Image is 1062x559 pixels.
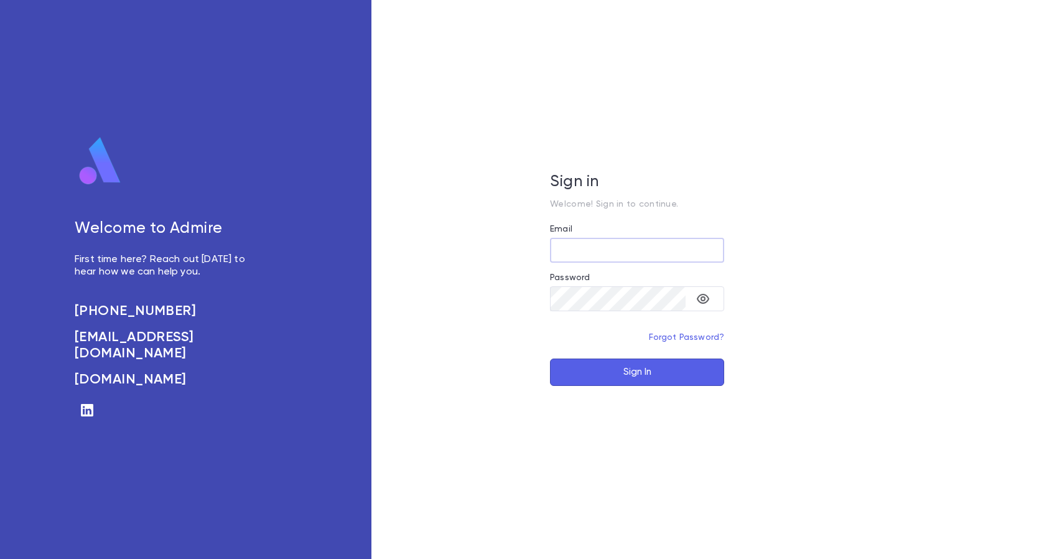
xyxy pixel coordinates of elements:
h5: Welcome to Admire [75,220,259,238]
p: Welcome! Sign in to continue. [550,199,724,209]
a: Forgot Password? [649,333,725,342]
label: Password [550,273,590,283]
p: First time here? Reach out [DATE] to hear how we can help you. [75,253,259,278]
a: [EMAIL_ADDRESS][DOMAIN_NAME] [75,329,259,362]
button: Sign In [550,359,724,386]
button: toggle password visibility [691,286,715,311]
img: logo [75,136,126,186]
a: [DOMAIN_NAME] [75,372,259,388]
h5: Sign in [550,173,724,192]
label: Email [550,224,572,234]
a: [PHONE_NUMBER] [75,303,259,319]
